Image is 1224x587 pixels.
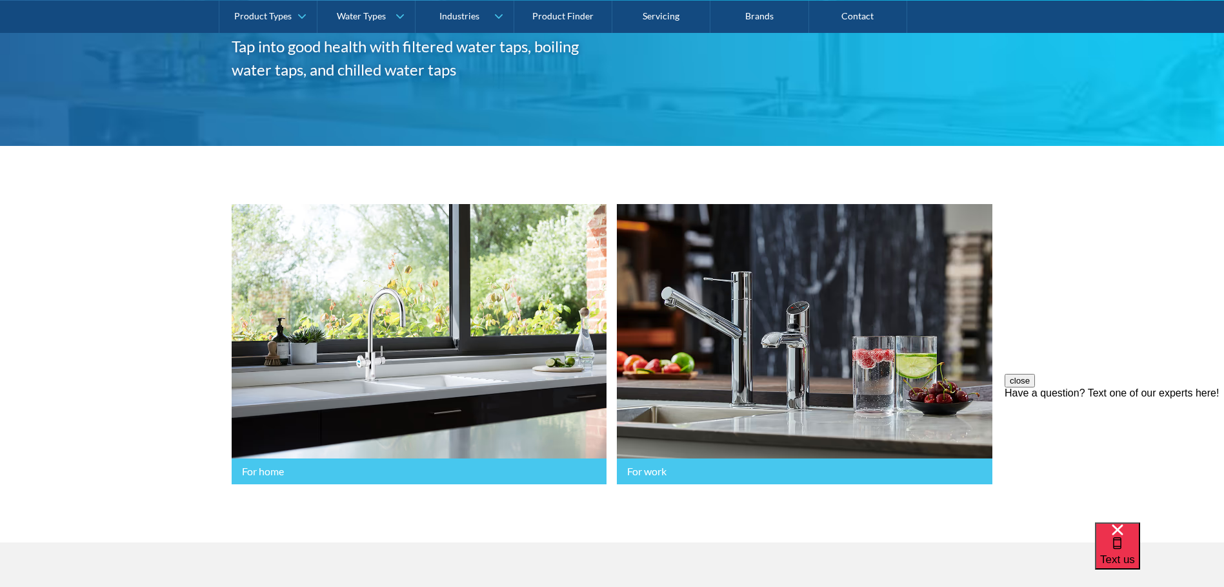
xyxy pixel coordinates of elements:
[1095,522,1224,587] iframe: podium webchat widget bubble
[439,10,479,21] div: Industries
[234,10,292,21] div: Product Types
[337,10,386,21] div: Water Types
[1005,374,1224,529] iframe: podium webchat widget prompt
[232,35,612,81] h2: Tap into good health with filtered water taps, boiling water taps, and chilled water taps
